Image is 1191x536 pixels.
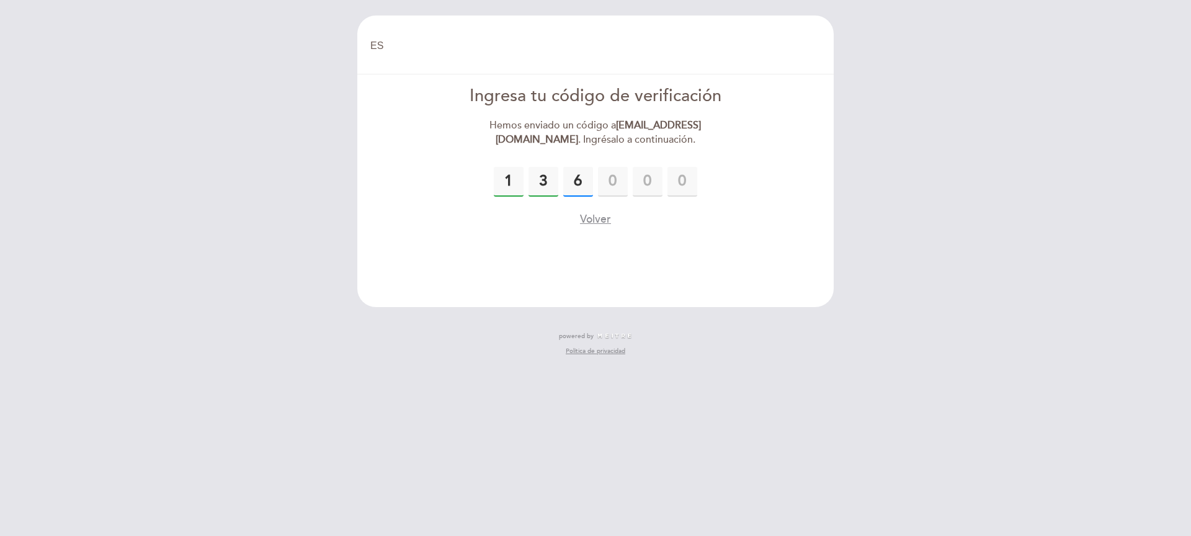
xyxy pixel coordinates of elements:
input: 0 [667,167,697,197]
a: powered by [559,332,632,341]
button: Volver [580,212,611,227]
input: 0 [563,167,593,197]
a: Política de privacidad [566,347,625,355]
input: 0 [598,167,628,197]
input: 0 [633,167,662,197]
img: MEITRE [597,333,632,339]
div: Ingresa tu código de verificación [453,84,738,109]
div: Hemos enviado un código a . Ingrésalo a continuación. [453,118,738,147]
input: 0 [529,167,558,197]
span: powered by [559,332,594,341]
input: 0 [494,167,524,197]
strong: [EMAIL_ADDRESS][DOMAIN_NAME] [496,119,702,146]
